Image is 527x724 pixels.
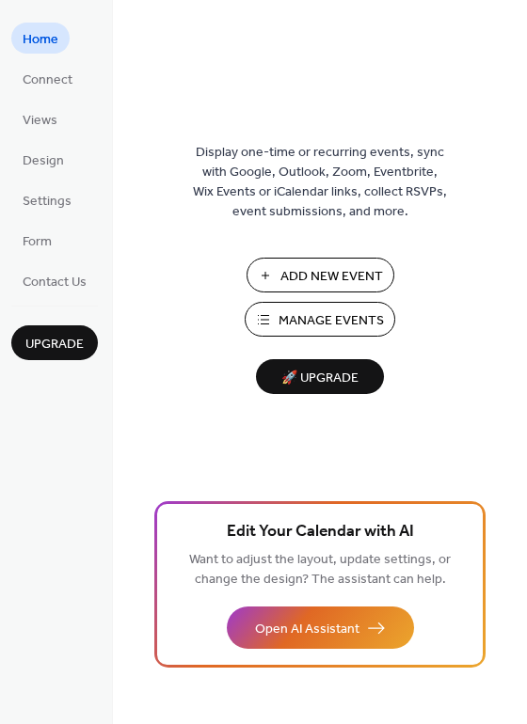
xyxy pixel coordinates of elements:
[25,335,84,354] span: Upgrade
[11,144,75,175] a: Design
[23,71,72,90] span: Connect
[245,302,395,337] button: Manage Events
[280,267,383,287] span: Add New Event
[23,111,57,131] span: Views
[247,258,394,292] button: Add New Event
[23,192,72,212] span: Settings
[279,311,384,331] span: Manage Events
[11,23,70,54] a: Home
[227,606,414,649] button: Open AI Assistant
[227,519,414,545] span: Edit Your Calendar with AI
[11,103,69,134] a: Views
[256,359,384,394] button: 🚀 Upgrade
[267,366,373,391] span: 🚀 Upgrade
[23,151,64,171] span: Design
[11,63,84,94] a: Connect
[255,620,359,639] span: Open AI Assistant
[11,325,98,360] button: Upgrade
[23,30,58,50] span: Home
[23,232,52,252] span: Form
[11,184,83,215] a: Settings
[189,547,451,592] span: Want to adjust the layout, update settings, or change the design? The assistant can help.
[23,273,87,292] span: Contact Us
[193,143,447,222] span: Display one-time or recurring events, sync with Google, Outlook, Zoom, Eventbrite, Wix Events or ...
[11,225,63,256] a: Form
[11,265,98,296] a: Contact Us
